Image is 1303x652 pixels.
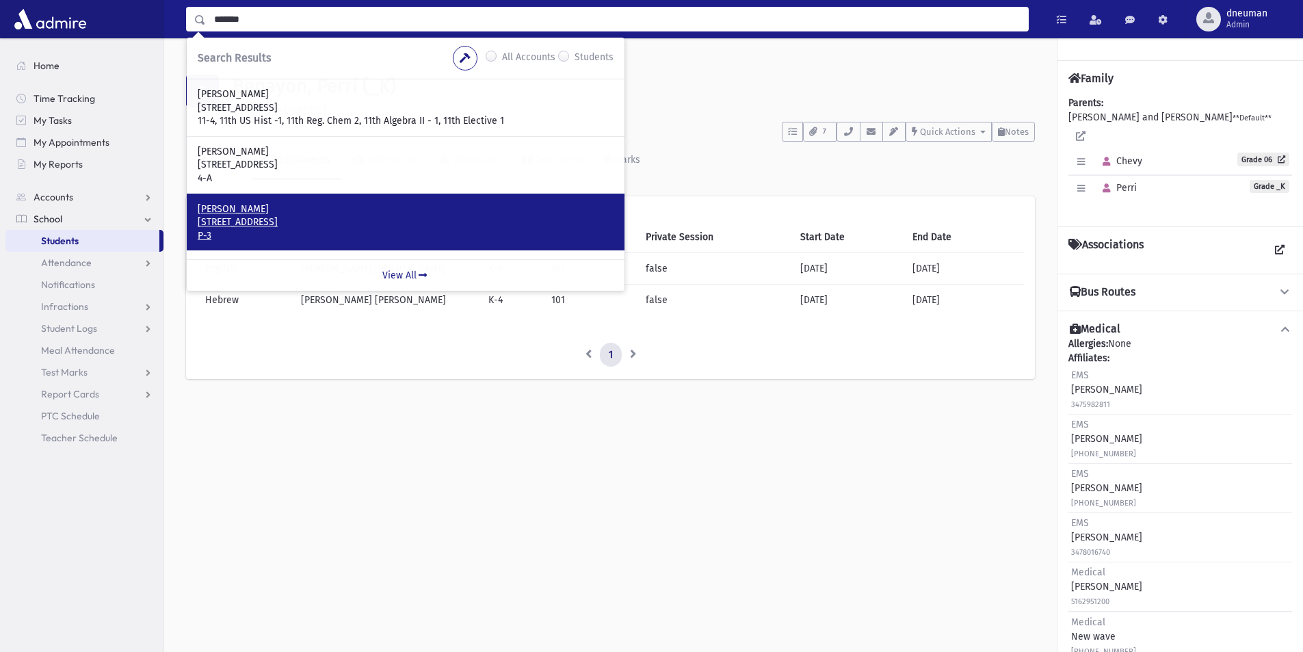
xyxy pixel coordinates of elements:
[198,203,614,216] p: [PERSON_NAME]
[198,145,614,185] a: [PERSON_NAME] [STREET_ADDRESS] 4-A
[41,257,92,269] span: Attendance
[41,366,88,378] span: Test Marks
[293,284,480,315] td: [PERSON_NAME] [PERSON_NAME]
[502,50,555,66] label: All Accounts
[187,259,624,291] a: View All
[992,122,1035,142] button: Notes
[1068,96,1292,216] div: [PERSON_NAME] and [PERSON_NAME]
[1071,517,1089,529] span: EMS
[5,317,163,339] a: Student Logs
[198,145,614,159] p: [PERSON_NAME]
[5,208,163,230] a: School
[1071,368,1142,411] div: [PERSON_NAME]
[1096,182,1137,194] span: Perri
[1071,499,1136,508] small: [PHONE_NUMBER]
[41,278,95,291] span: Notifications
[1071,468,1089,480] span: EMS
[1071,597,1109,606] small: 5162951200
[1068,97,1103,109] b: Parents:
[1226,19,1267,30] span: Admin
[198,114,614,128] p: 11-4, 11th US Hist -1, 11th Reg. Chem 2, 11th Algebra II - 1, 11th Elective 1
[1237,153,1289,166] a: Grade 06
[5,88,163,109] a: Time Tracking
[1267,238,1292,263] a: View all Associations
[906,122,992,142] button: Quick Actions
[197,284,293,315] td: Hebrew
[1096,155,1142,167] span: Chevy
[1071,548,1110,557] small: 3478016740
[904,222,1024,253] th: End Date
[5,252,163,274] a: Attendance
[1071,516,1142,559] div: [PERSON_NAME]
[206,7,1028,31] input: Search
[1071,467,1142,510] div: [PERSON_NAME]
[637,252,792,284] td: false
[41,300,88,313] span: Infractions
[5,131,163,153] a: My Appointments
[5,55,163,77] a: Home
[1071,565,1142,608] div: [PERSON_NAME]
[1068,238,1144,263] h4: Associations
[5,230,159,252] a: Students
[1071,449,1136,458] small: [PHONE_NUMBER]
[1070,285,1135,300] h4: Bus Routes
[1068,72,1114,85] h4: Family
[1070,322,1120,337] h4: Medical
[1071,616,1105,628] span: Medical
[41,388,99,400] span: Report Cards
[1068,352,1109,364] b: Affiliates:
[1226,8,1267,19] span: dneuman
[920,127,975,137] span: Quick Actions
[600,343,622,367] a: 1
[5,109,163,131] a: My Tasks
[233,75,1035,98] h1: Benayon, Perri (_K)
[34,158,83,170] span: My Reports
[198,216,614,229] p: [STREET_ADDRESS]
[5,339,163,361] a: Meal Attendance
[41,432,118,444] span: Teacher Schedule
[198,158,614,172] p: [STREET_ADDRESS]
[543,284,637,315] td: 101
[575,50,614,66] label: Students
[1068,338,1108,350] b: Allergies:
[611,154,640,166] div: Marks
[233,103,1035,116] h6: [STREET_ADDRESS]
[904,252,1024,284] td: [DATE]
[480,284,543,315] td: K-4
[186,56,235,68] a: Students
[1071,417,1142,460] div: [PERSON_NAME]
[34,213,62,225] span: School
[637,222,792,253] th: Private Session
[1068,285,1292,300] button: Bus Routes
[34,92,95,105] span: Time Tracking
[792,222,904,253] th: Start Date
[637,284,792,315] td: false
[34,114,72,127] span: My Tasks
[5,153,163,175] a: My Reports
[198,229,614,243] p: P-3
[792,284,904,315] td: [DATE]
[803,122,837,142] button: 7
[41,410,100,422] span: PTC Schedule
[41,344,115,356] span: Meal Attendance
[11,5,90,33] img: AdmirePro
[819,126,830,138] span: 7
[41,235,79,247] span: Students
[198,88,614,101] p: [PERSON_NAME]
[904,284,1024,315] td: [DATE]
[5,186,163,208] a: Accounts
[1068,322,1292,337] button: Medical
[5,361,163,383] a: Test Marks
[1071,566,1105,578] span: Medical
[1250,180,1289,193] span: Grade _K
[1005,127,1029,137] span: Notes
[186,55,235,75] nav: breadcrumb
[34,136,109,148] span: My Appointments
[5,296,163,317] a: Infractions
[1071,400,1110,409] small: 3475982811
[1071,419,1089,430] span: EMS
[198,203,614,243] a: [PERSON_NAME] [STREET_ADDRESS] P-3
[198,101,614,115] p: [STREET_ADDRESS]
[34,60,60,72] span: Home
[186,142,252,180] a: Activity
